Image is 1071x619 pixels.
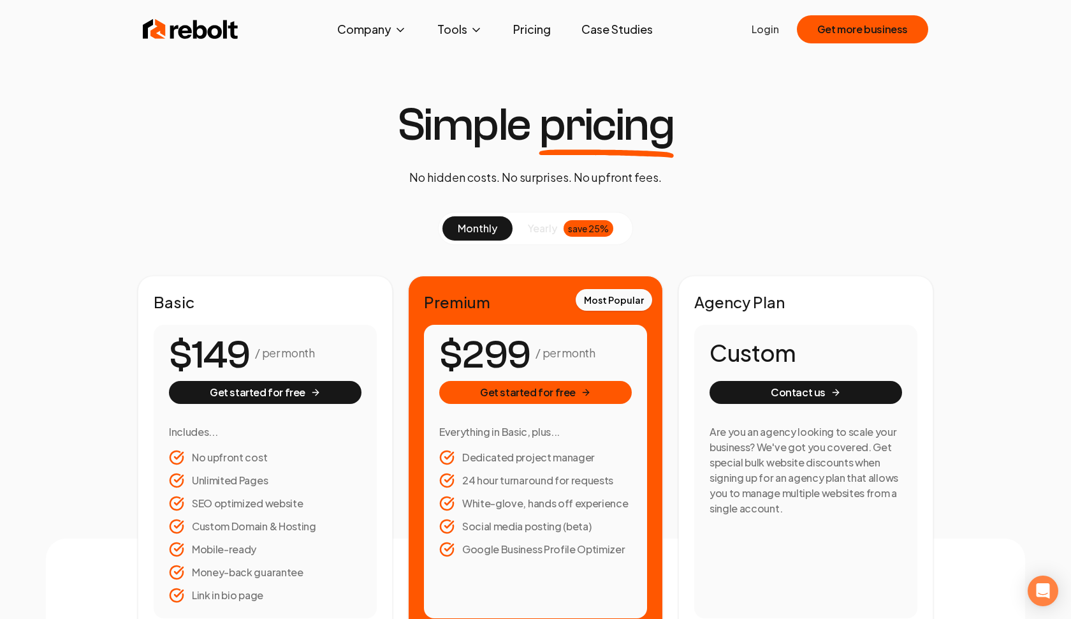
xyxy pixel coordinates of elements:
h3: Everything in Basic, plus... [439,424,632,440]
number-flow-react: $149 [169,327,250,384]
button: Get more business [797,15,928,43]
li: No upfront cost [169,450,361,465]
p: No hidden costs. No surprises. No upfront fees. [409,168,662,186]
li: Money-back guarantee [169,565,361,580]
span: pricing [539,102,674,148]
p: / per month [255,344,314,362]
span: monthly [458,221,497,235]
h2: Agency Plan [694,292,917,312]
li: White-glove, hands off experience [439,496,632,511]
button: Get started for free [169,381,361,404]
h2: Premium [424,292,647,312]
p: / per month [535,344,595,362]
a: Case Studies [571,17,663,42]
h3: Includes... [169,424,361,440]
div: Most Popular [576,289,652,311]
h2: Basic [154,292,377,312]
span: yearly [528,221,557,236]
number-flow-react: $299 [439,327,530,384]
h1: Simple [397,102,674,148]
li: Dedicated project manager [439,450,632,465]
li: SEO optimized website [169,496,361,511]
button: Get started for free [439,381,632,404]
li: 24 hour turnaround for requests [439,473,632,488]
button: Tools [427,17,493,42]
li: Unlimited Pages [169,473,361,488]
li: Social media posting (beta) [439,519,632,534]
img: Rebolt Logo [143,17,238,42]
li: Google Business Profile Optimizer [439,542,632,557]
h1: Custom [710,340,902,366]
button: monthly [442,216,513,241]
div: save 25% [564,220,613,237]
button: yearlysave 25% [513,216,629,241]
li: Mobile-ready [169,542,361,557]
li: Custom Domain & Hosting [169,519,361,534]
button: Contact us [710,381,902,404]
div: Open Intercom Messenger [1028,576,1058,606]
h3: Are you an agency looking to scale your business? We've got you covered. Get special bulk website... [710,424,902,516]
a: Pricing [503,17,561,42]
a: Login [752,22,779,37]
button: Company [327,17,417,42]
li: Link in bio page [169,588,361,603]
